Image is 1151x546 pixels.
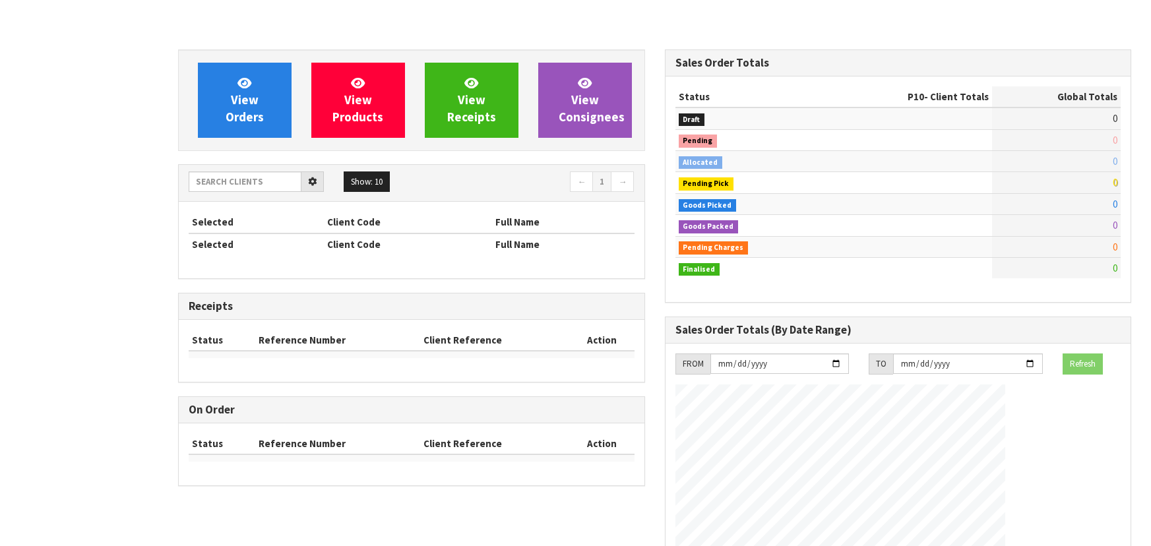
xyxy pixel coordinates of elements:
span: View Receipts [447,75,496,125]
span: 0 [1113,241,1117,253]
nav: Page navigation [421,171,635,195]
th: Client Code [324,212,492,233]
a: ViewOrders [198,63,292,138]
h3: On Order [189,404,635,416]
span: 0 [1113,134,1117,146]
span: Pending [679,135,718,148]
th: Client Reference [420,433,571,454]
th: Status [675,86,823,107]
a: ← [570,171,593,193]
span: 0 [1113,219,1117,231]
th: Selected [189,233,324,255]
span: 0 [1113,176,1117,189]
a: ViewConsignees [538,63,632,138]
a: ViewReceipts [425,63,518,138]
a: ViewProducts [311,63,405,138]
h3: Sales Order Totals [675,57,1121,69]
span: Goods Picked [679,199,737,212]
span: View Products [332,75,383,125]
h3: Receipts [189,300,635,313]
th: Action [570,433,634,454]
th: - Client Totals [823,86,992,107]
th: Full Name [492,233,635,255]
span: Finalised [679,263,720,276]
th: Global Totals [992,86,1121,107]
input: Search clients [189,171,301,192]
span: 0 [1113,155,1117,167]
h3: Sales Order Totals (By Date Range) [675,324,1121,336]
span: View Orders [226,75,264,125]
span: Pending Pick [679,177,734,191]
th: Reference Number [255,433,420,454]
span: Draft [679,113,705,127]
th: Client Code [324,233,492,255]
th: Selected [189,212,324,233]
a: → [611,171,634,193]
div: TO [869,353,893,375]
div: FROM [675,353,710,375]
th: Reference Number [255,330,420,351]
span: P10 [908,90,924,103]
span: Pending Charges [679,241,749,255]
span: 0 [1113,262,1117,274]
span: Allocated [679,156,723,169]
span: 0 [1113,112,1117,125]
a: 1 [592,171,611,193]
th: Status [189,433,255,454]
span: 0 [1113,198,1117,210]
th: Action [570,330,634,351]
th: Status [189,330,255,351]
button: Refresh [1063,353,1103,375]
span: View Consignees [559,75,625,125]
th: Full Name [492,212,635,233]
span: Goods Packed [679,220,739,233]
button: Show: 10 [344,171,390,193]
th: Client Reference [420,330,571,351]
